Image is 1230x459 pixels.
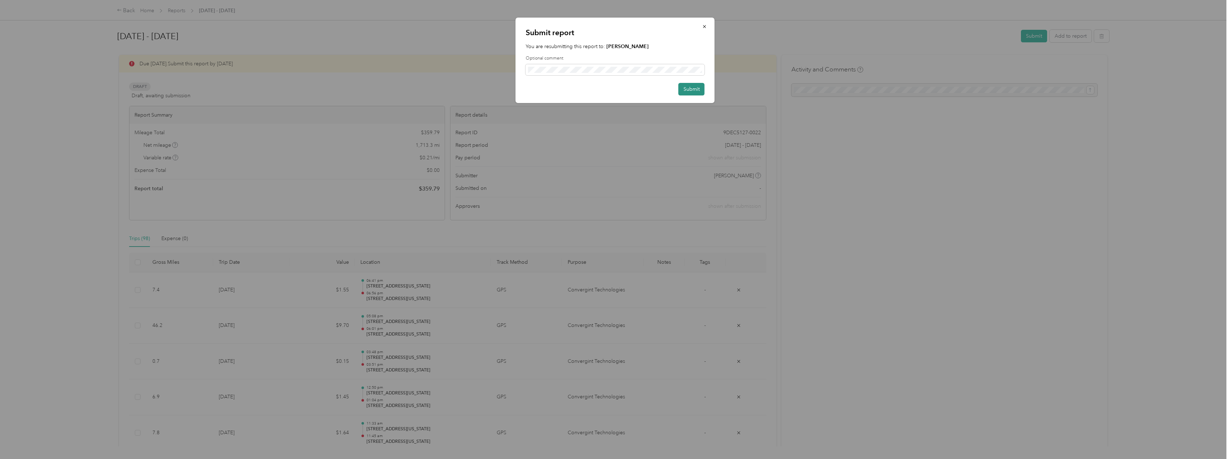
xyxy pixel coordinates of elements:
iframe: Everlance-gr Chat Button Frame [1190,419,1230,459]
button: Submit [678,83,705,95]
label: Optional comment [526,55,705,62]
p: You are resubmitting this report to: [526,43,705,50]
p: Submit report [526,28,705,38]
strong: [PERSON_NAME] [606,43,649,50]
